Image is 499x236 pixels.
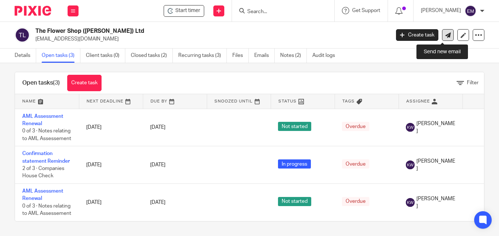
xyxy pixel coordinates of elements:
span: [PERSON_NAME] [416,120,455,135]
img: Pixie [15,6,51,16]
span: Snoozed Until [214,99,253,103]
span: [DATE] [150,200,165,205]
span: Not started [278,122,311,131]
span: Overdue [342,159,369,169]
a: Notes (2) [280,49,307,63]
span: 0 of 3 · Notes relating to AML Assessement [22,204,71,216]
span: Not started [278,197,311,206]
span: [DATE] [150,125,165,130]
span: (3) [53,80,60,86]
a: Audit logs [312,49,340,63]
span: Start timer [175,7,200,15]
span: 2 of 3 · Companies House Check [22,166,64,179]
div: The Flower Shop (Bruton) Ltd [164,5,204,17]
a: Closed tasks (2) [131,49,173,63]
img: svg%3E [15,27,30,43]
td: [DATE] [79,109,143,146]
span: Status [278,99,297,103]
a: Files [232,49,249,63]
span: Filter [467,80,479,85]
td: [DATE] [79,184,143,221]
span: Overdue [342,197,369,206]
img: svg%3E [406,123,415,132]
a: AML Assessment Renewal [22,189,63,201]
span: 0 of 3 · Notes relating to AML Assessement [22,128,71,141]
a: Recurring tasks (3) [178,49,227,63]
p: [EMAIL_ADDRESS][DOMAIN_NAME] [35,35,385,43]
span: [PERSON_NAME] [416,195,455,210]
span: Overdue [342,122,369,131]
td: [DATE] [79,146,143,184]
a: Details [15,49,36,63]
a: Open tasks (3) [42,49,80,63]
h1: Open tasks [22,79,60,87]
span: [PERSON_NAME] [416,158,455,173]
img: svg%3E [406,198,415,207]
span: In progress [278,159,311,169]
a: Create task [67,75,102,91]
img: svg%3E [465,5,476,17]
a: Emails [254,49,275,63]
h2: The Flower Shop ([PERSON_NAME]) Ltd [35,27,315,35]
a: Create task [396,29,438,41]
a: Client tasks (0) [86,49,125,63]
span: [DATE] [150,162,165,167]
span: Get Support [352,8,380,13]
input: Search [247,9,312,15]
p: [PERSON_NAME] [421,7,461,14]
a: AML Assessment Renewal [22,114,63,126]
span: Tags [342,99,355,103]
img: svg%3E [406,160,415,169]
a: Confirmation statement Reminder [22,151,70,163]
